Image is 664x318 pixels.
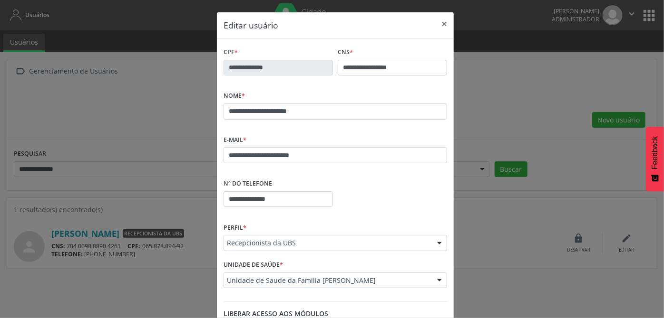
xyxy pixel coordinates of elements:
[224,177,272,191] label: Nº do Telefone
[224,89,245,103] label: Nome
[224,133,246,148] label: E-mail
[646,127,664,191] button: Feedback - Mostrar pesquisa
[224,45,238,60] label: CPF
[224,220,246,235] label: Perfil
[227,276,428,285] span: Unidade de Saude da Familia [PERSON_NAME]
[435,12,454,36] button: Close
[224,19,278,31] h5: Editar usuário
[224,258,283,272] label: Unidade de saúde
[651,136,659,169] span: Feedback
[338,45,353,60] label: CNS
[227,238,428,248] span: Recepcionista da UBS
